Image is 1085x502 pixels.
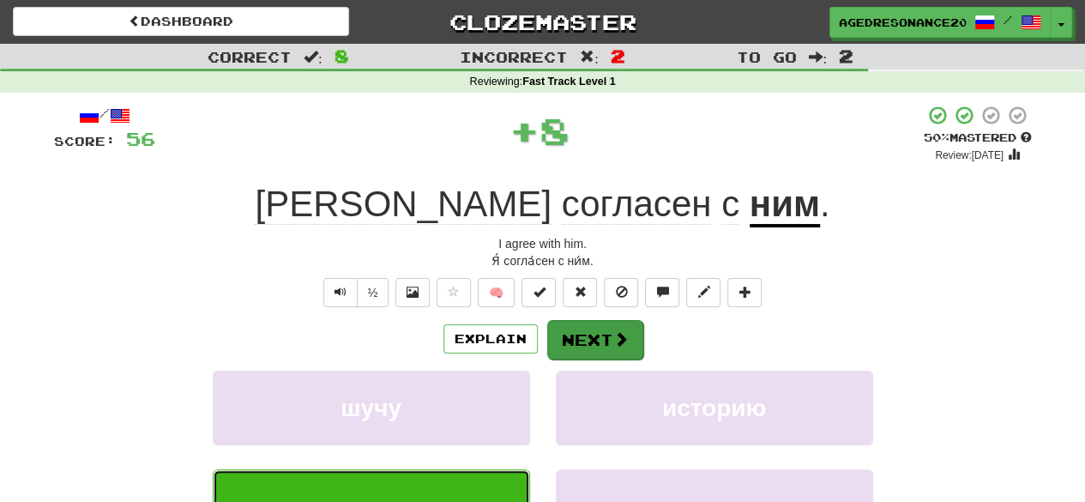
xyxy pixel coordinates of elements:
[645,278,679,307] button: Discuss sentence (alt+u)
[556,371,873,445] button: историю
[935,149,1004,161] small: Review: [DATE]
[320,278,389,307] div: Text-to-speech controls
[662,395,766,421] span: историю
[547,320,643,360] button: Next
[750,184,820,227] u: ним
[443,324,538,354] button: Explain
[808,50,827,64] span: :
[54,252,1032,269] div: Я́ согла́сен с ни́м.
[521,278,556,307] button: Set this sentence to 100% Mastered (alt+m)
[604,278,638,307] button: Ignore sentence (alt+i)
[686,278,720,307] button: Edit sentence (alt+d)
[213,371,530,445] button: шучу
[736,48,796,65] span: To go
[820,184,830,224] span: .
[335,45,349,66] span: 8
[839,15,966,30] span: AgedResonance2070
[357,278,389,307] button: ½
[924,130,1032,146] div: Mastered
[509,105,539,156] span: +
[375,7,711,37] a: Clozemaster
[304,50,322,64] span: :
[580,50,599,64] span: :
[522,76,616,88] strong: Fast Track Level 1
[13,7,349,36] a: Dashboard
[460,48,568,65] span: Incorrect
[839,45,853,66] span: 2
[1004,14,1012,26] span: /
[829,7,1051,38] a: AgedResonance2070 /
[208,48,292,65] span: Correct
[341,395,401,421] span: шучу
[611,45,625,66] span: 2
[721,184,739,225] span: с
[126,128,155,149] span: 56
[539,109,570,152] span: 8
[54,235,1032,252] div: I agree with him.
[54,105,155,126] div: /
[924,130,949,144] span: 50 %
[255,184,551,225] span: [PERSON_NAME]
[727,278,762,307] button: Add to collection (alt+a)
[437,278,471,307] button: Favorite sentence (alt+f)
[563,278,597,307] button: Reset to 0% Mastered (alt+r)
[562,184,712,225] span: согласен
[54,134,116,148] span: Score:
[395,278,430,307] button: Show image (alt+x)
[323,278,358,307] button: Play sentence audio (ctl+space)
[478,278,515,307] button: 🧠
